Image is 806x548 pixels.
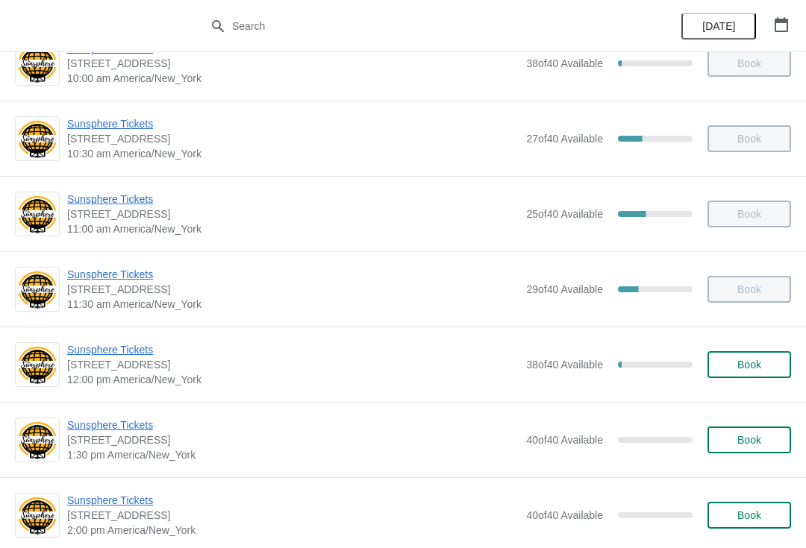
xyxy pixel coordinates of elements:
span: [STREET_ADDRESS] [67,508,519,523]
span: 11:30 am America/New_York [67,297,519,312]
span: [STREET_ADDRESS] [67,207,519,221]
span: 40 of 40 Available [526,509,603,521]
img: Sunsphere Tickets | 810 Clinch Avenue, Knoxville, TN, USA | 2:00 pm America/New_York [16,495,59,536]
span: 27 of 40 Available [526,133,603,145]
span: 29 of 40 Available [526,283,603,295]
span: Book [737,434,761,446]
span: [STREET_ADDRESS] [67,357,519,372]
img: Sunsphere Tickets | 810 Clinch Avenue, Knoxville, TN, USA | 10:30 am America/New_York [16,119,59,160]
span: 2:00 pm America/New_York [67,523,519,538]
img: Sunsphere Tickets | 810 Clinch Avenue, Knoxville, TN, USA | 10:00 am America/New_York [16,43,59,84]
span: 25 of 40 Available [526,208,603,220]
span: 38 of 40 Available [526,57,603,69]
button: [DATE] [681,13,756,40]
span: 40 of 40 Available [526,434,603,446]
span: Sunsphere Tickets [67,267,519,282]
span: Sunsphere Tickets [67,418,519,432]
span: 12:00 pm America/New_York [67,372,519,387]
img: Sunsphere Tickets | 810 Clinch Avenue, Knoxville, TN, USA | 1:30 pm America/New_York [16,420,59,461]
span: [STREET_ADDRESS] [67,432,519,447]
span: Book [737,509,761,521]
button: Book [707,426,791,453]
span: Sunsphere Tickets [67,192,519,207]
span: [STREET_ADDRESS] [67,131,519,146]
img: Sunsphere Tickets | 810 Clinch Avenue, Knoxville, TN, USA | 11:00 am America/New_York [16,194,59,235]
button: Book [707,502,791,529]
span: 1:30 pm America/New_York [67,447,519,462]
span: [DATE] [702,20,735,32]
span: 10:00 am America/New_York [67,71,519,86]
img: Sunsphere Tickets | 810 Clinch Avenue, Knoxville, TN, USA | 11:30 am America/New_York [16,269,59,310]
span: Sunsphere Tickets [67,493,519,508]
span: 10:30 am America/New_York [67,146,519,161]
span: Sunsphere Tickets [67,342,519,357]
img: Sunsphere Tickets | 810 Clinch Avenue, Knoxville, TN, USA | 12:00 pm America/New_York [16,344,59,385]
span: 11:00 am America/New_York [67,221,519,236]
button: Book [707,351,791,378]
span: [STREET_ADDRESS] [67,282,519,297]
span: Book [737,359,761,371]
span: 38 of 40 Available [526,359,603,371]
span: [STREET_ADDRESS] [67,56,519,71]
input: Search [231,13,604,40]
span: Sunsphere Tickets [67,116,519,131]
